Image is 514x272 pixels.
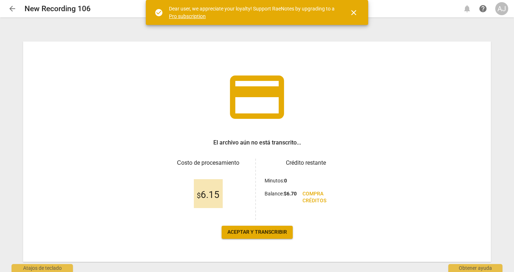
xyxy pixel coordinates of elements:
[213,138,301,147] h3: El archivo aún no está transcrito...
[154,8,163,17] span: check_circle
[167,159,249,167] h3: Сosto de procesamiento
[225,65,289,130] span: credit_card
[169,13,206,19] a: Pro subscription
[169,5,336,20] div: Dear user, we appreciate your loyalty! Support RaeNotes by upgrading to a
[197,191,201,200] span: $
[284,178,287,184] b: 0
[197,190,219,200] span: 6.15
[284,191,297,197] b: $ 6.70
[25,4,91,13] h2: New Recording 106
[222,226,293,239] button: Aceptar y transcribir
[265,190,297,198] p: Balance :
[8,4,17,13] span: arrow_back
[265,177,287,185] p: Minutos :
[495,2,508,15] button: AJ
[297,187,347,207] a: Compra créditos
[345,4,362,21] button: Cerrar
[349,8,358,17] span: close
[227,229,287,236] span: Aceptar y transcribir
[265,159,347,167] h3: Crédito restante
[476,2,489,15] a: Obtener ayuda
[448,264,502,272] div: Obtener ayuda
[302,190,341,204] span: Compra créditos
[12,264,73,272] div: Atajos de teclado
[479,4,487,13] span: help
